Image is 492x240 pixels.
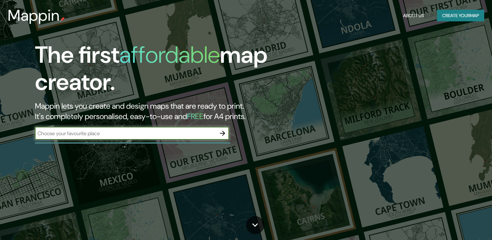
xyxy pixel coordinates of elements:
h1: The first map creator. [35,41,281,101]
button: About Us [400,10,427,22]
button: Create yourmap [437,10,484,22]
h3: Mappin [8,6,60,25]
h5: FREE [187,111,203,121]
h2: Mappin lets you create and design maps that are ready to print. It's completely personalised, eas... [35,101,281,122]
h1: affordable [119,40,220,70]
input: Choose your favourite place [35,130,216,137]
img: mappin-pin [60,17,65,22]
